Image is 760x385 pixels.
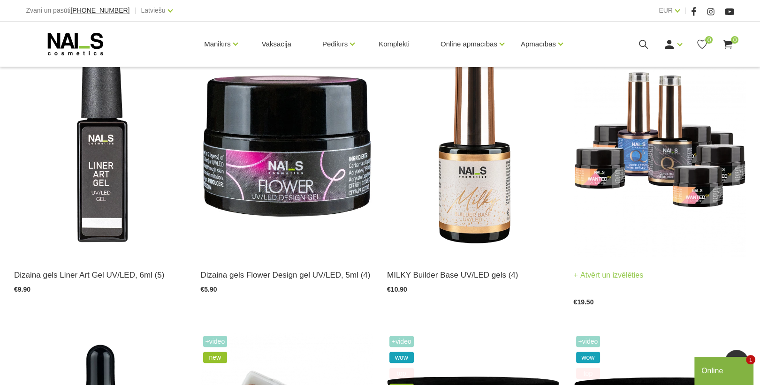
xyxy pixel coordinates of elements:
[387,269,560,281] a: MILKY Builder Base UV/LED gels (4)
[576,336,600,347] span: +Video
[141,5,165,16] a: Latviešu
[14,269,187,281] a: Dizaina gels Liner Art Gel UV/LED, 6ml (5)
[201,269,373,281] a: Dizaina gels Flower Design gel UV/LED, 5ml (4)
[696,38,708,50] a: 0
[203,352,228,363] span: new
[134,5,136,16] span: |
[574,20,746,257] img: Wanted gelu starta komplekta ietilpst:- Quick Builder Clear HYBRID bāze UV/LED, 8 ml;- Quick Crys...
[574,298,594,306] span: €19.50
[521,25,556,63] a: Apmācības
[322,25,348,63] a: Pedikīrs
[694,355,755,385] iframe: chat widget
[26,5,130,16] div: Zvani un pasūti
[14,286,30,293] span: €9.90
[659,5,673,16] a: EUR
[576,368,600,379] span: top
[684,5,686,16] span: |
[387,20,560,257] img: Milky Builder Base – pienainas krāsas bāze/gels ar perfektu noturību un lieliskām pašizlīdzināšan...
[371,22,417,67] a: Komplekti
[722,38,734,50] a: 0
[389,352,414,363] span: wow
[203,336,228,347] span: +Video
[576,352,600,363] span: wow
[441,25,497,63] a: Online apmācības
[389,336,414,347] span: +Video
[254,22,299,67] a: Vaksācija
[705,36,713,44] span: 0
[14,20,187,257] img: Liner Art Gel - UV/LED dizaina gels smalku, vienmērīgu, pigmentētu līniju zīmēšanai.Lielisks palī...
[387,286,407,293] span: €10.90
[204,25,231,63] a: Manikīrs
[201,286,217,293] span: €5.90
[70,7,129,14] a: [PHONE_NUMBER]
[574,269,644,282] a: Atvērt un izvēlēties
[201,20,373,257] img: Flower dizaina gels ir ilgnoturīgs gels ar sauso ziedu elementiem. Viegli klājama formula, izcila...
[731,36,738,44] span: 0
[389,368,414,379] span: top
